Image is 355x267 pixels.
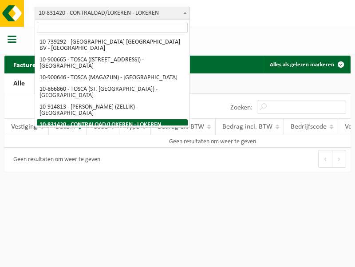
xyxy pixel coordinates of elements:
a: Factuur [34,73,74,94]
h2: Facturen [4,56,49,73]
span: Bedrag incl. BTW [222,123,272,130]
span: Bedrijfscode [291,123,327,130]
button: Next [332,150,346,168]
a: Alle [4,73,34,94]
li: 10-866860 - TOSCA (ST. [GEOGRAPHIC_DATA]) - [GEOGRAPHIC_DATA] [37,84,188,101]
button: Alles als gelezen markeren [263,56,350,73]
li: 10-739292 - [GEOGRAPHIC_DATA] [GEOGRAPHIC_DATA] BV - [GEOGRAPHIC_DATA] [37,36,188,54]
div: Geen resultaten om weer te geven [9,152,100,167]
label: Zoeken: [230,104,252,111]
span: 10-831420 - CONTRALOAD/LOKEREN - LOKEREN [35,7,189,20]
li: 10-831420 - CONTRALOAD/LOKEREN - LOKEREN [37,119,188,131]
li: 10-900665 - TOSCA ([STREET_ADDRESS]) - [GEOGRAPHIC_DATA] [37,54,188,72]
span: Vestiging [11,123,37,130]
button: Previous [318,150,332,168]
li: 10-914813 - [PERSON_NAME] (ZELLIK) - [GEOGRAPHIC_DATA] [37,101,188,119]
li: 10-900646 - TOSCA (MAGAZIJN) - [GEOGRAPHIC_DATA] [37,72,188,84]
